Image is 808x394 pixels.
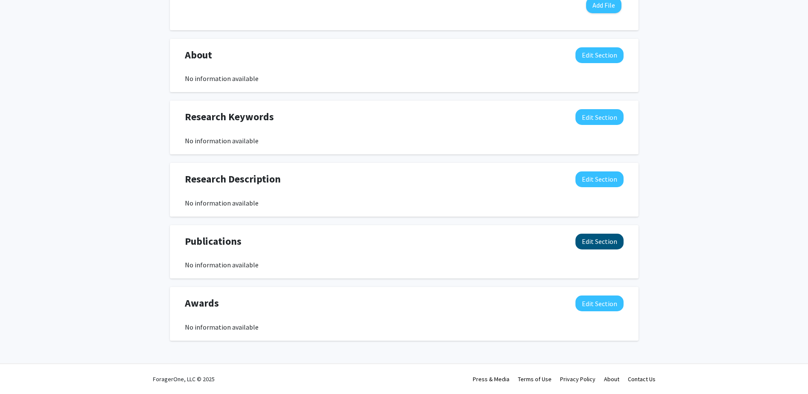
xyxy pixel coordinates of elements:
[185,295,219,311] span: Awards
[604,375,619,383] a: About
[185,234,242,249] span: Publications
[6,356,36,388] iframe: Chat
[153,364,215,394] div: ForagerOne, LLC © 2025
[575,47,624,63] button: Edit About
[185,322,624,332] div: No information available
[185,136,624,146] div: No information available
[575,234,624,249] button: Edit Publications
[185,47,212,63] span: About
[185,198,624,208] div: No information available
[185,171,281,187] span: Research Description
[575,109,624,125] button: Edit Research Keywords
[518,375,552,383] a: Terms of Use
[185,109,274,125] span: Research Keywords
[628,375,656,383] a: Contact Us
[575,171,624,187] button: Edit Research Description
[560,375,595,383] a: Privacy Policy
[575,295,624,311] button: Edit Awards
[185,260,624,270] div: No information available
[473,375,509,383] a: Press & Media
[185,73,624,84] div: No information available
